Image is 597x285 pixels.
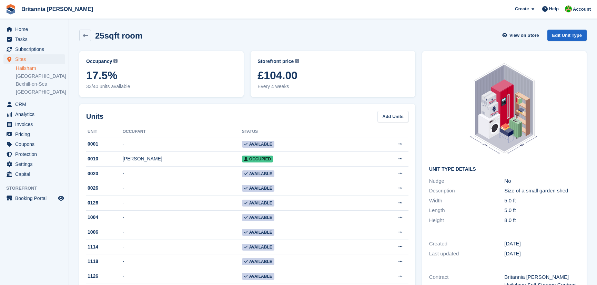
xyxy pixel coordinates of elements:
[295,59,299,63] img: icon-info-grey-7440780725fd019a000dd9b08b2336e03edf1995a4989e88bcd33f0948082b44.svg
[463,58,546,161] img: 25FT.png
[15,149,57,159] span: Protection
[15,34,57,44] span: Tasks
[15,169,57,179] span: Capital
[86,258,123,265] div: 1118
[123,155,242,162] div: [PERSON_NAME]
[123,196,242,211] td: -
[86,199,123,207] div: 0126
[123,254,242,269] td: -
[16,65,65,72] a: Hailsham
[86,140,123,148] div: 0001
[3,193,65,203] a: menu
[15,109,57,119] span: Analytics
[242,229,274,236] span: Available
[16,89,65,95] a: [GEOGRAPHIC_DATA]
[113,59,118,63] img: icon-info-grey-7440780725fd019a000dd9b08b2336e03edf1995a4989e88bcd33f0948082b44.svg
[242,185,274,192] span: Available
[377,111,408,122] a: Add Units
[3,109,65,119] a: menu
[3,99,65,109] a: menu
[86,126,123,137] th: Unit
[3,149,65,159] a: menu
[86,83,237,90] span: 33/40 units available
[429,207,505,214] div: Length
[15,44,57,54] span: Subscriptions
[15,193,57,203] span: Booking Portal
[123,137,242,152] td: -
[15,24,57,34] span: Home
[515,6,529,12] span: Create
[242,170,274,177] span: Available
[86,273,123,280] div: 1126
[16,81,65,87] a: Bexhill-on-Sea
[242,200,274,207] span: Available
[504,250,580,258] div: [DATE]
[504,207,580,214] div: 5.0 ft
[86,184,123,192] div: 0026
[242,273,274,280] span: Available
[3,44,65,54] a: menu
[86,58,112,65] span: Occupancy
[429,197,505,205] div: Width
[123,166,242,181] td: -
[429,250,505,258] div: Last updated
[502,30,542,41] a: View on Store
[3,139,65,149] a: menu
[3,169,65,179] a: menu
[504,240,580,248] div: [DATE]
[242,214,274,221] span: Available
[3,129,65,139] a: menu
[86,69,237,82] span: 17.5%
[547,30,587,41] a: Edit Unit Type
[429,187,505,195] div: Description
[123,240,242,254] td: -
[3,24,65,34] a: menu
[257,58,294,65] span: Storefront price
[6,185,69,192] span: Storefront
[16,73,65,80] a: [GEOGRAPHIC_DATA]
[257,69,408,82] span: £104.00
[15,159,57,169] span: Settings
[86,155,123,162] div: 0010
[242,258,274,265] span: Available
[3,54,65,64] a: menu
[573,6,591,13] span: Account
[123,210,242,225] td: -
[429,167,580,172] h2: Unit Type details
[504,197,580,205] div: 5.0 ft
[257,83,408,90] span: Every 4 weeks
[242,141,274,148] span: Available
[242,156,273,162] span: Occupied
[86,243,123,251] div: 1114
[123,181,242,196] td: -
[123,126,242,137] th: Occupant
[15,54,57,64] span: Sites
[504,187,580,195] div: Size of a small garden shed
[15,129,57,139] span: Pricing
[429,240,505,248] div: Created
[19,3,96,15] a: Britannia [PERSON_NAME]
[57,194,65,202] a: Preview store
[242,126,365,137] th: Status
[15,99,57,109] span: CRM
[15,119,57,129] span: Invoices
[549,6,559,12] span: Help
[3,159,65,169] a: menu
[123,225,242,240] td: -
[86,229,123,236] div: 1006
[6,4,16,14] img: stora-icon-8386f47178a22dfd0bd8f6a31ec36ba5ce8667c1dd55bd0f319d3a0aa187defe.svg
[504,177,580,185] div: No
[95,31,142,40] h2: 25sqft room
[565,6,572,12] img: Wendy Thorp
[504,217,580,224] div: 8.0 ft
[86,170,123,177] div: 0020
[3,34,65,44] a: menu
[509,32,539,39] span: View on Store
[123,269,242,284] td: -
[86,111,103,122] h2: Units
[15,139,57,149] span: Coupons
[429,177,505,185] div: Nudge
[429,217,505,224] div: Height
[3,119,65,129] a: menu
[242,244,274,251] span: Available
